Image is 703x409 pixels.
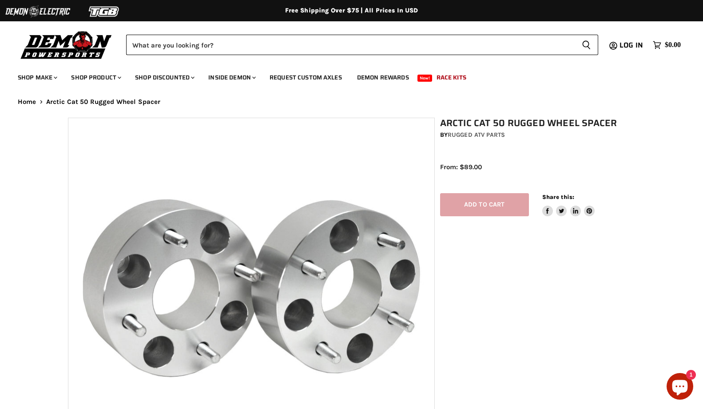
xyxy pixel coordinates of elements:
span: $0.00 [665,41,681,49]
a: Rugged ATV Parts [448,131,505,139]
aside: Share this: [542,193,595,217]
span: Log in [620,40,643,51]
a: $0.00 [648,39,685,52]
ul: Main menu [11,65,679,87]
img: Demon Electric Logo 2 [4,3,71,20]
button: Search [575,35,598,55]
a: Inside Demon [202,68,261,87]
img: Demon Powersports [18,29,115,60]
inbox-online-store-chat: Shopify online store chat [664,373,696,402]
img: TGB Logo 2 [71,3,138,20]
a: Race Kits [430,68,473,87]
span: New! [417,75,433,82]
span: From: $89.00 [440,163,482,171]
a: Log in [616,41,648,49]
h1: Arctic Cat 50 Rugged Wheel Spacer [440,118,640,129]
form: Product [126,35,598,55]
a: Shop Discounted [128,68,200,87]
a: Home [18,98,36,106]
a: Demon Rewards [350,68,416,87]
span: Share this: [542,194,574,200]
a: Shop Product [64,68,127,87]
a: Shop Make [11,68,63,87]
span: Arctic Cat 50 Rugged Wheel Spacer [46,98,161,106]
input: Search [126,35,575,55]
div: by [440,130,640,140]
a: Request Custom Axles [263,68,349,87]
